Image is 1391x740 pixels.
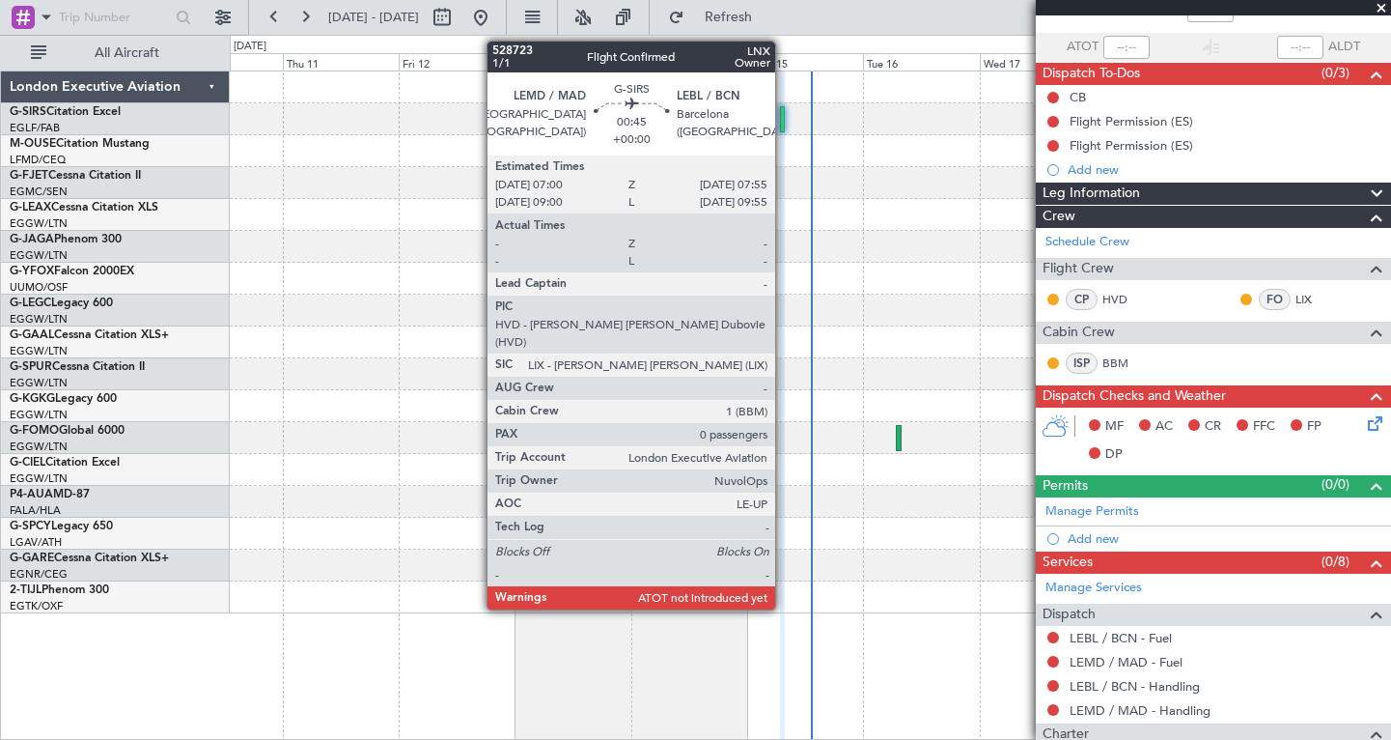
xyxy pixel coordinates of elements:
a: LEMD / MAD - Handling [1070,702,1210,719]
span: Crew [1043,206,1075,228]
a: G-SPCYLegacy 650 [10,521,113,532]
a: G-FJETCessna Citation II [10,170,141,182]
span: DP [1105,445,1123,465]
button: Refresh [659,2,775,33]
span: Flight Crew [1043,258,1114,280]
a: UUMO/OSF [10,280,68,295]
span: G-SPUR [10,361,52,373]
div: Sat 13 [515,53,631,71]
span: AC [1155,417,1173,437]
span: G-JAGA [10,234,54,245]
div: Thu 11 [283,53,399,71]
input: Trip Number [59,3,166,32]
span: G-CIEL [10,457,45,469]
div: CB [1070,89,1086,105]
a: G-GAALCessna Citation XLS+ [10,329,169,341]
span: Refresh [688,11,769,24]
a: EGTK/OXF [10,599,63,613]
span: Leg Information [1043,183,1140,205]
span: Services [1043,552,1093,574]
a: FALA/HLA [10,503,61,518]
a: Schedule Crew [1045,233,1129,252]
span: G-KGKG [10,393,55,405]
span: (0/8) [1321,552,1349,572]
span: ALDT [1328,38,1360,57]
button: All Aircraft [21,38,209,69]
a: G-GARECessna Citation XLS+ [10,553,169,564]
a: G-SIRSCitation Excel [10,106,121,118]
a: EGGW/LTN [10,376,68,390]
span: ATOT [1067,38,1099,57]
span: G-SPCY [10,521,51,532]
span: (0/0) [1321,474,1349,495]
a: EGGW/LTN [10,408,68,422]
a: EGGW/LTN [10,248,68,263]
span: G-GAAL [10,329,54,341]
a: P4-AUAMD-87 [10,489,90,500]
span: G-LEAX [10,202,51,213]
a: G-JAGAPhenom 300 [10,234,122,245]
span: All Aircraft [50,46,204,60]
div: Flight Permission (ES) [1070,113,1193,129]
div: Tue 16 [863,53,979,71]
span: 2-TIJL [10,584,42,596]
a: G-KGKGLegacy 600 [10,393,117,405]
div: FO [1259,289,1291,310]
a: G-CIELCitation Excel [10,457,120,469]
div: ISP [1066,353,1098,374]
input: --:-- [1103,36,1150,59]
a: 2-TIJLPhenom 300 [10,584,109,596]
span: MF [1105,417,1124,437]
span: M-OUSE [10,138,56,150]
a: EGMC/SEN [10,185,68,199]
a: G-YFOXFalcon 2000EX [10,266,134,277]
div: Fri 12 [399,53,515,71]
a: LGAV/ATH [10,535,62,550]
a: EGGW/LTN [10,344,68,358]
div: Wed 17 [980,53,1096,71]
div: [DATE] [234,39,266,55]
span: G-SIRS [10,106,46,118]
span: (0/3) [1321,63,1349,83]
span: Dispatch [1043,604,1096,626]
span: P4-AUA [10,489,53,500]
div: Add new [1068,530,1381,547]
span: G-YFOX [10,266,54,277]
a: G-FOMOGlobal 6000 [10,425,125,437]
a: LEBL / BCN - Handling [1070,678,1200,695]
span: G-GARE [10,553,54,564]
div: CP [1066,289,1098,310]
a: EGGW/LTN [10,471,68,486]
span: FP [1307,417,1321,437]
span: [DATE] - [DATE] [328,9,419,26]
span: Cabin Crew [1043,322,1115,344]
a: M-OUSECitation Mustang [10,138,150,150]
a: Manage Services [1045,579,1142,598]
a: HVD [1102,291,1146,308]
a: BBM [1102,355,1146,372]
a: EGGW/LTN [10,216,68,231]
span: G-FOMO [10,425,59,437]
a: Manage Permits [1045,502,1139,522]
div: Mon 15 [747,53,863,71]
span: Permits [1043,475,1088,498]
span: G-FJET [10,170,48,182]
div: Sun 14 [631,53,747,71]
a: EGGW/LTN [10,440,68,454]
a: EGGW/LTN [10,312,68,327]
a: LEMD / MAD - Fuel [1070,654,1182,670]
span: Dispatch To-Dos [1043,63,1140,85]
span: G-LEGC [10,298,51,309]
a: G-LEAXCessna Citation XLS [10,202,158,213]
a: G-LEGCLegacy 600 [10,298,113,309]
a: LFMD/CEQ [10,153,66,167]
span: FFC [1253,417,1275,437]
div: Flight Permission (ES) [1070,137,1193,154]
a: LIX [1295,291,1339,308]
a: EGLF/FAB [10,121,60,135]
span: Dispatch Checks and Weather [1043,385,1226,408]
a: G-SPURCessna Citation II [10,361,145,373]
span: CR [1205,417,1221,437]
a: EGNR/CEG [10,567,68,582]
a: LEBL / BCN - Fuel [1070,630,1172,646]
